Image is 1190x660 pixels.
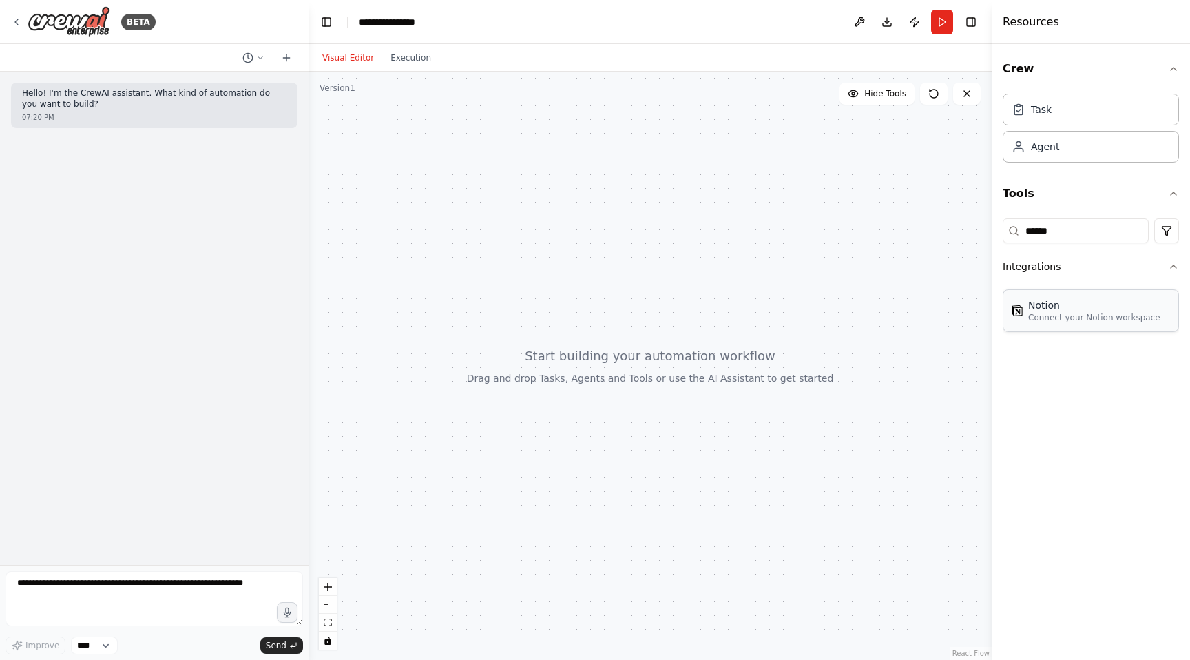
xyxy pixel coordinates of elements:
[28,6,110,37] img: Logo
[359,15,430,29] nav: breadcrumb
[1031,140,1059,154] div: Agent
[22,112,286,123] div: 07:20 PM
[864,88,906,99] span: Hide Tools
[22,88,286,110] p: Hello! I'm the CrewAI assistant. What kind of automation do you want to build?
[319,632,337,650] button: toggle interactivity
[1012,305,1023,316] img: Notion
[1003,50,1179,88] button: Crew
[121,14,156,30] div: BETA
[1031,103,1052,116] div: Task
[275,50,297,66] button: Start a new chat
[277,602,297,623] button: Click to speak your automation idea
[319,614,337,632] button: fit view
[952,650,990,657] a: React Flow attribution
[319,596,337,614] button: zoom out
[260,637,303,654] button: Send
[1003,174,1179,213] button: Tools
[1028,298,1160,312] div: Notion
[266,640,286,651] span: Send
[382,50,439,66] button: Execution
[237,50,270,66] button: Switch to previous chat
[1003,88,1179,174] div: Crew
[1003,285,1179,344] div: Integrations
[961,12,981,32] button: Hide right sidebar
[1003,14,1059,30] h4: Resources
[1003,213,1179,355] div: Tools
[320,83,355,94] div: Version 1
[319,578,337,596] button: zoom in
[839,83,915,105] button: Hide Tools
[1003,249,1179,285] button: Integrations
[6,637,65,654] button: Improve
[314,50,382,66] button: Visual Editor
[317,12,336,32] button: Hide left sidebar
[319,578,337,650] div: React Flow controls
[25,640,59,651] span: Improve
[1028,312,1160,323] p: Connect your Notion workspace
